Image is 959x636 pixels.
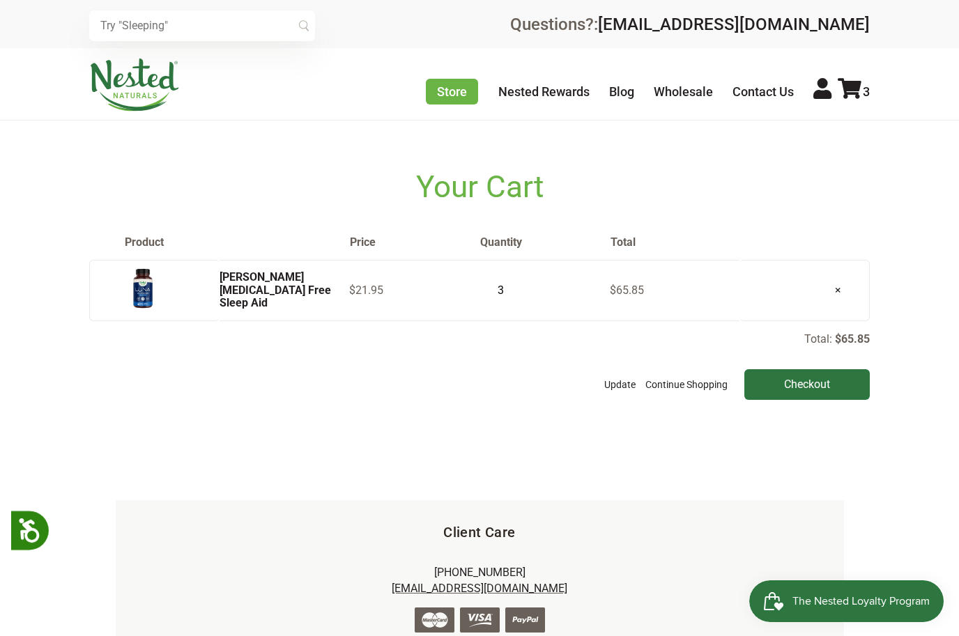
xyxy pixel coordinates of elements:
span: $21.95 [349,284,383,297]
input: Checkout [744,369,870,400]
input: Try "Sleeping" [89,10,315,41]
img: Nested Naturals [89,59,180,111]
th: Total [610,235,740,249]
a: Contact Us [732,84,794,99]
a: [PHONE_NUMBER] [434,566,525,579]
div: Questions?: [510,16,870,33]
a: Nested Rewards [498,84,590,99]
img: credit-cards.png [415,607,545,633]
p: $65.85 [835,332,870,346]
th: Product [89,235,349,249]
h1: Your Cart [89,169,870,205]
a: Blog [609,84,634,99]
span: $65.85 [610,284,644,297]
button: Update [601,369,639,400]
div: Total: [89,332,870,400]
span: 3 [863,84,870,99]
a: [PERSON_NAME] [MEDICAL_DATA] Free Sleep Aid [220,270,331,309]
a: [EMAIL_ADDRESS][DOMAIN_NAME] [392,582,567,595]
a: × [824,272,852,308]
th: Quantity [479,235,610,249]
a: [EMAIL_ADDRESS][DOMAIN_NAME] [598,15,870,34]
a: 3 [838,84,870,99]
img: LUNA Melatonin Free Sleep Aid - USA [125,266,160,311]
a: Continue Shopping [642,369,731,400]
a: Wholesale [654,84,713,99]
h5: Client Care [138,522,822,542]
a: Store [426,79,478,104]
th: Price [349,235,479,249]
iframe: Button to open loyalty program pop-up [749,580,945,622]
